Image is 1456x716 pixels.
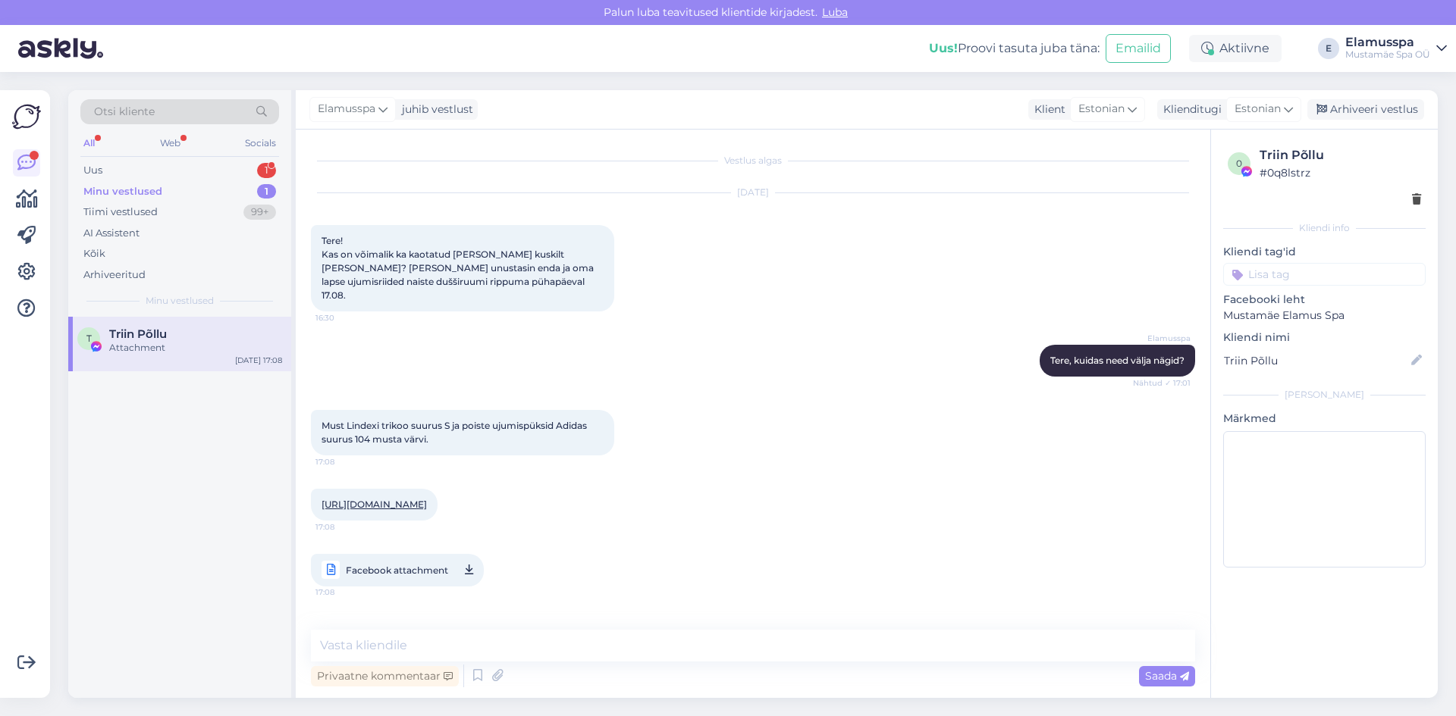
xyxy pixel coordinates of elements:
div: Arhiveeritud [83,267,146,283]
div: Klient [1028,102,1065,117]
img: Askly Logo [12,102,41,131]
span: T [86,333,92,344]
div: AI Assistent [83,226,140,241]
span: Elamusspa [1134,333,1191,344]
span: 17:08 [315,456,372,467]
span: Saada [1145,669,1189,683]
span: Facebook attachment [346,561,448,580]
span: Estonian [1235,101,1281,117]
p: Mustamäe Elamus Spa [1223,308,1426,324]
a: [URL][DOMAIN_NAME] [322,499,427,510]
input: Lisa nimi [1224,352,1408,369]
a: Facebook attachment17:08 [311,554,484,586]
div: [DATE] 17:08 [235,355,282,366]
div: 1 [257,184,276,199]
div: Klienditugi [1157,102,1222,117]
div: Attachment [109,341,282,355]
span: Elamusspa [318,101,375,117]
span: 17:08 [315,583,372,602]
input: Lisa tag [1223,263,1426,286]
div: Socials [242,133,279,153]
div: Web [157,133,184,153]
span: Must Lindexi trikoo suurus S ja poiste ujumispüksid Adidas suurus 104 musta värvi. [322,420,589,445]
div: Tiimi vestlused [83,205,158,220]
div: # 0q8lstrz [1260,164,1421,181]
div: 99+ [243,205,276,220]
div: Minu vestlused [83,184,162,199]
div: Kliendi info [1223,221,1426,235]
span: Triin Põllu [109,327,167,341]
div: Uus [83,163,102,178]
p: Märkmed [1223,411,1426,427]
div: Proovi tasuta juba täna: [929,39,1100,58]
span: Otsi kliente [94,104,155,120]
div: juhib vestlust [396,102,473,117]
div: [DATE] [311,186,1195,199]
span: Luba [817,5,852,19]
span: Tere! Kas on võimalik ka kaotatud [PERSON_NAME] kuskilt [PERSON_NAME]? [PERSON_NAME] unustasin en... [322,235,596,301]
div: Mustamäe Spa OÜ [1345,48,1430,61]
div: All [80,133,98,153]
span: 0 [1236,158,1242,169]
div: Aktiivne [1189,35,1282,62]
div: [PERSON_NAME] [1223,388,1426,402]
div: Triin Põllu [1260,146,1421,164]
p: Facebooki leht [1223,292,1426,308]
b: Uus! [929,41,958,55]
div: E [1318,38,1339,59]
span: Nähtud ✓ 17:01 [1133,377,1191,389]
a: ElamusspaMustamäe Spa OÜ [1345,36,1447,61]
div: Kõik [83,246,105,261]
span: 17:08 [315,521,372,533]
span: Minu vestlused [146,294,214,308]
span: Tere, kuidas need välja nägid? [1050,355,1185,366]
div: Vestlus algas [311,154,1195,167]
div: Elamusspa [1345,36,1430,48]
button: Emailid [1106,34,1171,63]
div: Arhiveeri vestlus [1307,99,1424,120]
span: 16:30 [315,312,372,324]
p: Kliendi tag'id [1223,244,1426,260]
div: 1 [257,163,276,178]
span: Estonian [1078,101,1125,117]
p: Kliendi nimi [1223,330,1426,345]
div: Privaatne kommentaar [311,666,459,686]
